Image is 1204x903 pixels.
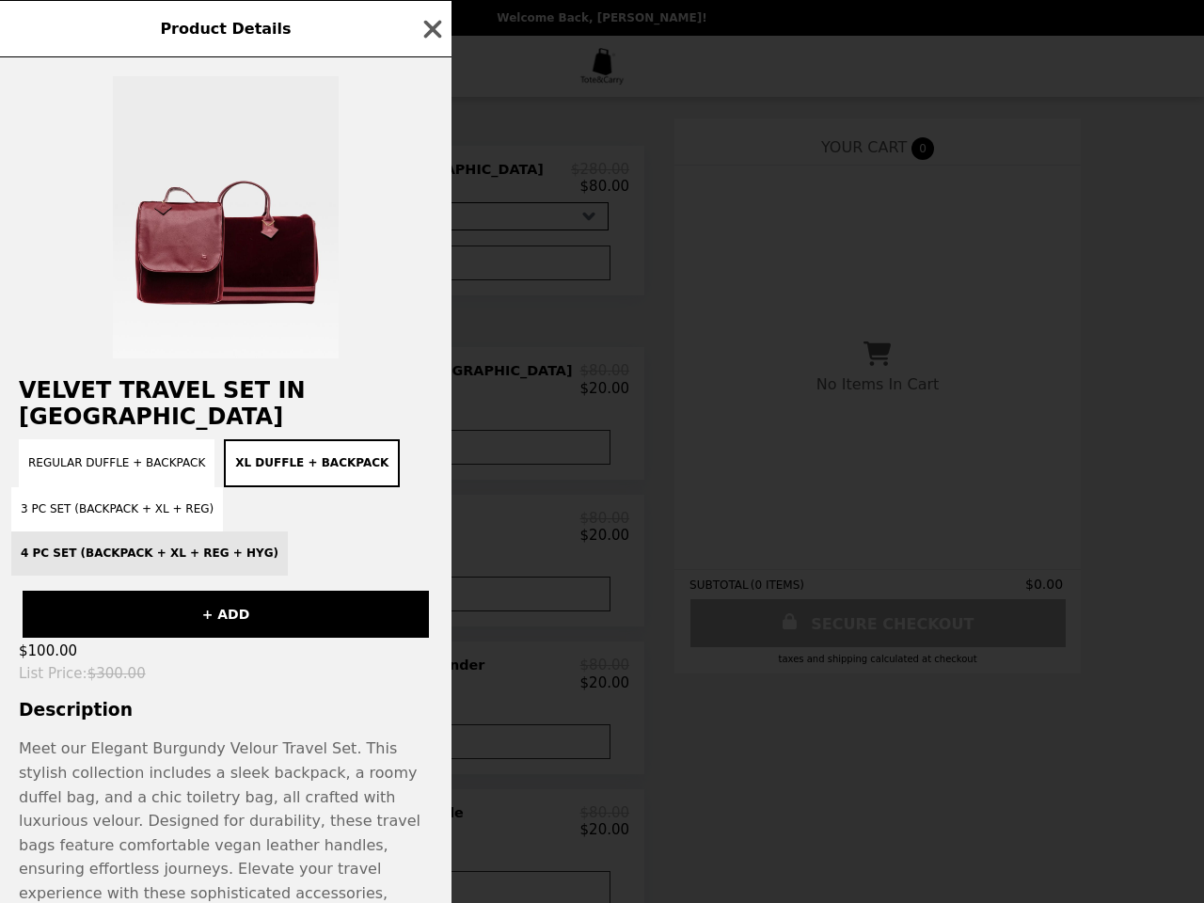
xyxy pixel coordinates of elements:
[113,76,339,358] img: XL Duffle + Backpack
[19,439,214,487] button: Regular Duffle + Backpack
[11,487,223,531] button: 3 PC Set (Backpack + XL + Reg)
[87,665,146,682] span: $300.00
[224,439,400,487] button: XL Duffle + Backpack
[23,591,429,638] button: + ADD
[160,20,291,38] span: Product Details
